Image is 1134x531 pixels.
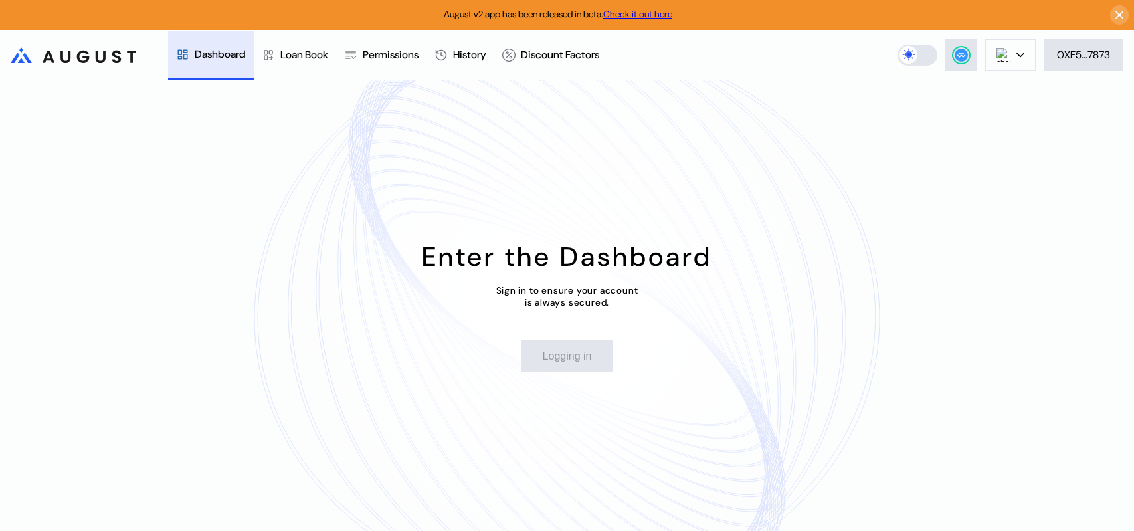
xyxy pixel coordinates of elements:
div: Loan Book [280,48,328,62]
div: 0XF5...7873 [1057,48,1110,62]
a: Check it out here [603,8,672,20]
span: August v2 app has been released in beta. [444,8,672,20]
div: Permissions [363,48,419,62]
button: Logging in [521,340,613,372]
div: Enter the Dashboard [422,239,712,274]
a: Loan Book [254,31,336,80]
img: chain logo [996,48,1011,62]
button: 0XF5...7873 [1044,39,1123,71]
a: Permissions [336,31,426,80]
a: Dashboard [168,31,254,80]
a: History [426,31,494,80]
a: Discount Factors [494,31,607,80]
div: History [453,48,486,62]
div: Dashboard [195,47,246,61]
div: Discount Factors [521,48,599,62]
div: Sign in to ensure your account is always secured. [496,284,638,308]
button: chain logo [985,39,1036,71]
